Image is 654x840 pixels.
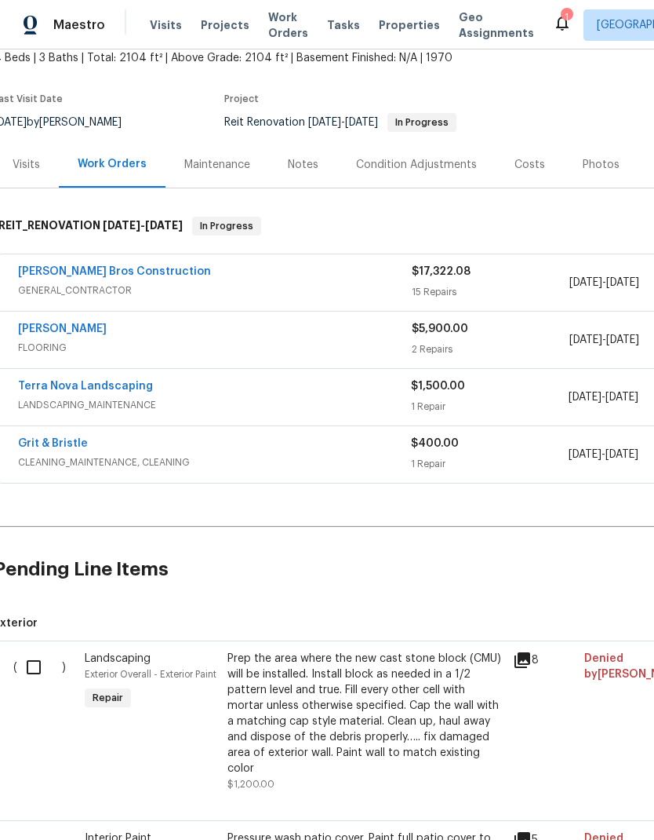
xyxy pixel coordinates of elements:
[18,381,153,392] a: Terra Nova Landscaping
[268,9,308,41] span: Work Orders
[18,266,211,277] a: [PERSON_NAME] Bros Construction
[411,456,568,472] div: 1 Repair
[605,392,638,403] span: [DATE]
[411,399,568,415] div: 1 Repair
[514,157,545,173] div: Costs
[459,9,534,41] span: Geo Assignments
[184,157,250,173] div: Maintenance
[345,117,378,128] span: [DATE]
[412,266,471,277] span: $17,322.08
[561,9,572,25] div: 1
[569,449,601,460] span: [DATE]
[308,117,378,128] span: -
[227,651,503,776] div: Prep the area where the new cast stone block (CMU) will be installed. Install block as needed in ...
[583,157,619,173] div: Photos
[18,323,107,334] a: [PERSON_NAME]
[150,17,182,33] span: Visits
[569,389,638,405] span: -
[224,117,456,128] span: Reit Renovation
[412,284,569,300] div: 15 Repairs
[85,670,216,679] span: Exterior Overall - Exterior Paint
[606,277,639,288] span: [DATE]
[201,17,249,33] span: Projects
[569,334,602,345] span: [DATE]
[103,220,140,231] span: [DATE]
[308,117,341,128] span: [DATE]
[379,17,440,33] span: Properties
[356,157,477,173] div: Condition Adjustments
[606,334,639,345] span: [DATE]
[569,277,602,288] span: [DATE]
[327,20,360,31] span: Tasks
[412,341,569,357] div: 2 Repairs
[513,651,575,670] div: 8
[18,283,412,298] span: GENERAL_CONTRACTOR
[569,332,639,348] span: -
[411,381,465,392] span: $1,500.00
[227,780,274,789] span: $1,200.00
[605,449,638,460] span: [DATE]
[53,17,105,33] span: Maestro
[13,157,40,173] div: Visits
[86,690,129,706] span: Repair
[412,323,468,334] span: $5,900.00
[18,340,412,356] span: FLOORING
[85,653,151,664] span: Landscaping
[288,157,318,173] div: Notes
[18,397,411,413] span: LANDSCAPING_MAINTENANCE
[194,218,260,234] span: In Progress
[18,438,88,449] a: Grit & Bristle
[389,118,455,127] span: In Progress
[78,156,147,172] div: Work Orders
[569,447,638,462] span: -
[224,94,259,104] span: Project
[569,392,601,403] span: [DATE]
[145,220,183,231] span: [DATE]
[18,455,411,470] span: CLEANING_MAINTENANCE, CLEANING
[103,220,183,231] span: -
[9,646,80,797] div: ( )
[411,438,459,449] span: $400.00
[569,275,639,290] span: -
